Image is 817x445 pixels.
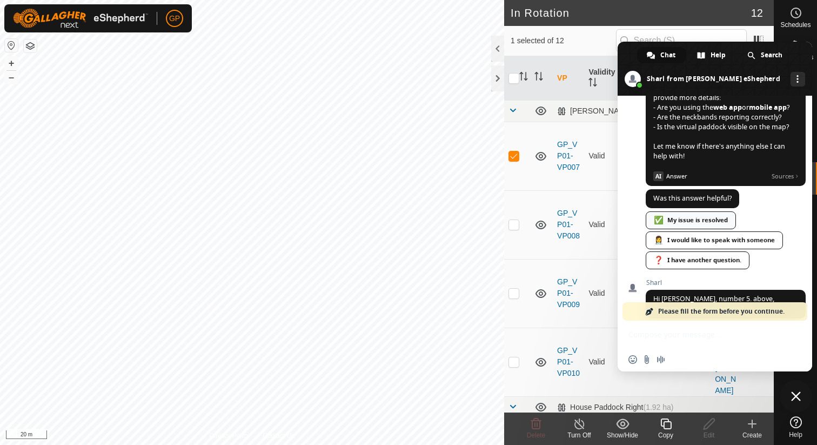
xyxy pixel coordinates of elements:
span: Sharl [646,279,806,287]
span: Please fill the form before you continue. [658,302,785,321]
div: I have another question. [646,251,749,269]
a: [PERSON_NAME] [PERSON_NAME] [715,329,738,395]
input: Search (S) [616,29,747,52]
span: ✅ [654,216,664,224]
button: Reset Map [5,39,18,52]
div: Help [687,47,736,63]
span: Answer [666,171,767,181]
span: Chat [660,47,675,63]
button: + [5,57,18,70]
span: Hi [PERSON_NAME], number 5. above, Overlap, might be the issue? [653,294,774,313]
td: Valid [584,259,615,328]
span: GP [169,13,180,24]
th: VP [553,56,584,101]
a: GP_VP01-VP007 [557,140,580,171]
td: Valid [584,122,615,190]
span: Delete [527,431,546,439]
span: 👩‍⚕️ [654,236,664,244]
h2: In Rotation [511,6,751,19]
div: Turn Off [558,430,601,440]
a: GP_VP01-VP009 [557,277,580,309]
div: My issue is resolved [646,211,736,229]
th: Validity [584,56,615,101]
a: GP_VP01-VP010 [557,346,580,377]
img: Gallagher Logo [13,9,148,28]
span: 1 selected of 12 [511,35,616,47]
div: Search [738,47,793,63]
span: AI [653,171,664,181]
button: – [5,71,18,84]
span: Sources [772,171,799,181]
div: Close chat [780,380,812,413]
span: web app [713,103,742,112]
span: Help [711,47,726,63]
div: House Paddock Right [557,403,673,412]
p-sorticon: Activate to sort [588,79,597,88]
span: Audio message [657,355,665,364]
td: Valid [584,328,615,396]
span: Insert an emoji [628,355,637,364]
a: GP_VP01-VP008 [557,209,580,240]
th: Status [616,56,647,101]
span: Schedules [780,22,811,28]
a: Help [774,412,817,442]
span: (1.92 ha) [643,403,673,411]
span: Help [789,431,802,438]
span: mobile app [749,103,787,112]
a: Contact Us [263,431,294,441]
span: 12 [751,5,763,21]
div: [PERSON_NAME] [PERSON_NAME] [557,107,727,116]
span: ❓ [654,256,664,264]
a: Privacy Policy [209,431,250,441]
div: Create [731,430,774,440]
td: Valid [584,190,615,259]
span: Search [761,47,782,63]
div: More channels [791,72,805,87]
button: Map Layers [24,39,37,52]
p-sorticon: Activate to sort [519,74,528,82]
span: Was this answer helpful? [653,194,732,203]
div: Edit [687,430,731,440]
p-sorticon: Activate to sort [534,74,543,82]
div: Chat [637,47,686,63]
div: Show/Hide [601,430,644,440]
span: Send a file [642,355,651,364]
div: I would like to speak with someone [646,231,783,249]
div: Copy [644,430,687,440]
